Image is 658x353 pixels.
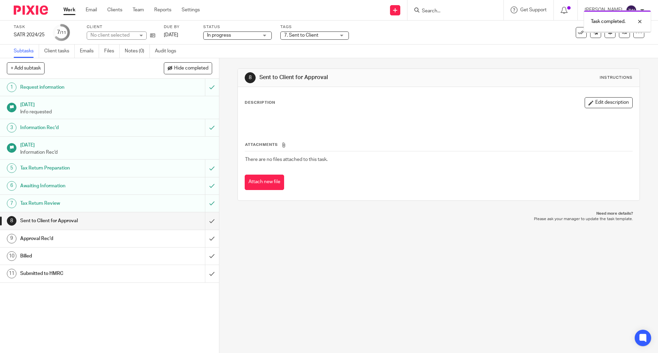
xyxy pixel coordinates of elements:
h1: [DATE] [20,100,212,108]
div: No client selected [90,32,135,39]
a: Work [63,7,75,13]
h1: Submitted to HMRC [20,268,139,279]
small: /11 [60,31,66,35]
a: Clients [107,7,122,13]
label: Status [203,24,272,30]
h1: Sent to Client for Approval [20,216,139,226]
h1: Information Rec'd [20,123,139,133]
img: svg%3E [626,5,637,16]
div: 11 [7,269,16,278]
label: Tags [280,24,349,30]
span: Hide completed [174,66,208,71]
p: Description [245,100,275,105]
p: Please ask your manager to update the task template. [244,216,633,222]
h1: [DATE] [20,140,212,149]
label: Task [14,24,45,30]
h1: Sent to Client for Approval [259,74,453,81]
div: 6 [7,181,16,191]
span: There are no files attached to this task. [245,157,328,162]
p: Info requested [20,109,212,115]
h1: Tax Return Preparation [20,163,139,173]
p: Information Rec'd [20,149,212,156]
div: SATR 2024/25 [14,31,45,38]
label: Due by [164,24,195,30]
div: 10 [7,251,16,261]
span: In progress [207,33,231,38]
a: Team [133,7,144,13]
h1: Billed [20,251,139,261]
a: Notes (0) [125,45,150,58]
div: 5 [7,163,16,173]
button: + Add subtask [7,62,45,74]
div: 1 [7,83,16,92]
div: 7 [57,28,66,36]
p: Need more details? [244,211,633,216]
button: Edit description [585,97,633,108]
h1: Awaiting Information [20,181,139,191]
a: Client tasks [44,45,75,58]
h1: Tax Return Review [20,198,139,209]
div: 9 [7,234,16,243]
div: 8 [7,216,16,226]
a: Files [104,45,120,58]
div: 7 [7,199,16,208]
span: 7. Sent to Client [284,33,318,38]
h1: Request information [20,82,139,92]
label: Client [87,24,155,30]
p: Task completed. [591,18,625,25]
a: Email [86,7,97,13]
span: Attachments [245,143,278,147]
a: Settings [182,7,200,13]
img: Pixie [14,5,48,15]
a: Reports [154,7,171,13]
a: Audit logs [155,45,181,58]
button: Attach new file [245,175,284,190]
a: Emails [80,45,99,58]
a: Subtasks [14,45,39,58]
span: [DATE] [164,33,178,37]
h1: Approval Rec'd [20,234,139,244]
button: Hide completed [164,62,212,74]
div: 3 [7,123,16,133]
div: Instructions [600,75,633,80]
div: 8 [245,72,256,83]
